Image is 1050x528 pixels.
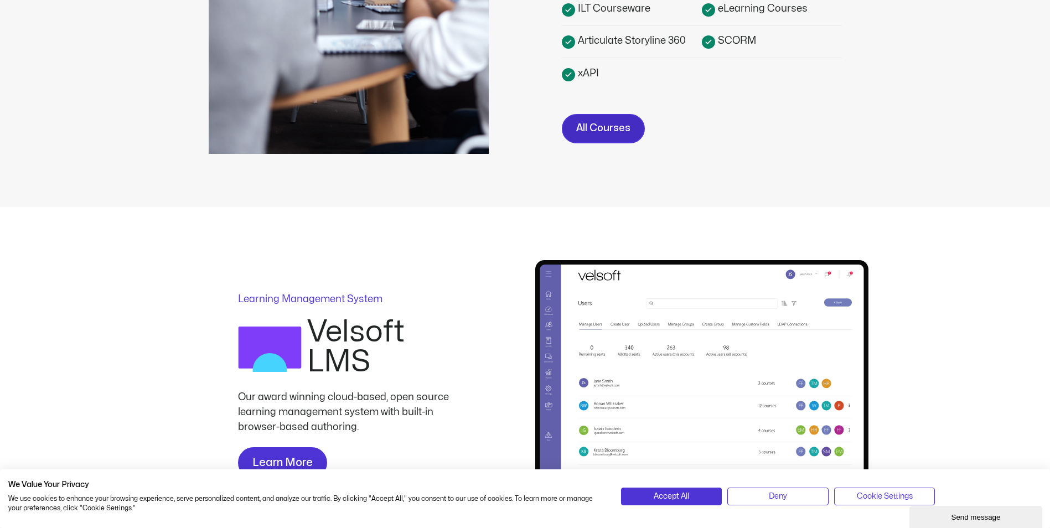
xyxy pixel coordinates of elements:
div: Our award winning cloud-based, open source learning management system with built-in browser-based... [238,390,459,434]
a: All Courses [562,114,645,143]
h2: We Value Your Privacy [8,480,604,490]
span: Articulate Storyline 360 [575,33,686,48]
span: SCORM [715,33,756,48]
p: We use cookies to enhance your browsing experience, serve personalized content, and analyze our t... [8,494,604,513]
a: SCORM [702,33,842,49]
button: Deny all cookies [727,488,829,505]
a: Articulate Storyline 360 [562,33,702,49]
span: eLearning Courses [715,1,808,16]
iframe: chat widget [909,504,1044,528]
img: Screenshot of Velsoft's learning management system [535,260,868,513]
span: Learn More [252,454,313,472]
span: Accept All [654,490,689,503]
button: Accept all cookies [621,488,722,505]
span: Deny [769,490,787,503]
button: Adjust cookie preferences [834,488,935,505]
h2: Velsoft LMS [307,317,459,377]
span: ILT Courseware [575,1,650,16]
a: ILT Courseware [562,1,702,17]
span: xAPI [575,66,599,81]
img: LMS Logo [238,317,302,381]
p: Learning Management System [238,294,459,304]
span: All Courses [576,121,630,137]
a: Learn More [238,447,327,478]
span: Cookie Settings [857,490,913,503]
